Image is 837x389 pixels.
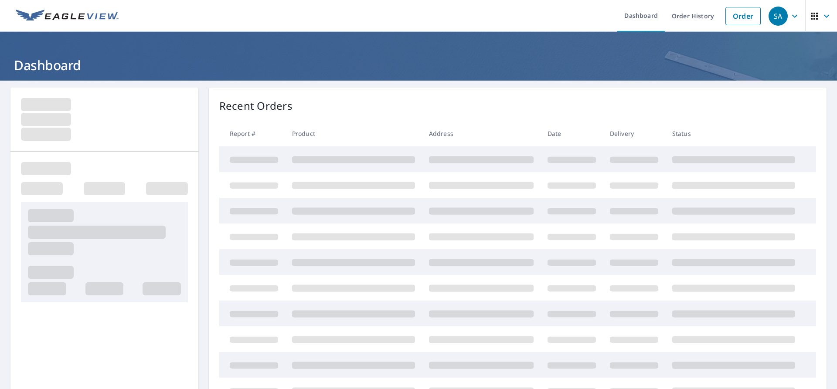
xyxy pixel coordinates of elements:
[16,10,119,23] img: EV Logo
[10,56,827,74] h1: Dashboard
[769,7,788,26] div: SA
[219,98,293,114] p: Recent Orders
[285,121,422,146] th: Product
[422,121,541,146] th: Address
[725,7,761,25] a: Order
[541,121,603,146] th: Date
[219,121,285,146] th: Report #
[665,121,802,146] th: Status
[603,121,665,146] th: Delivery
